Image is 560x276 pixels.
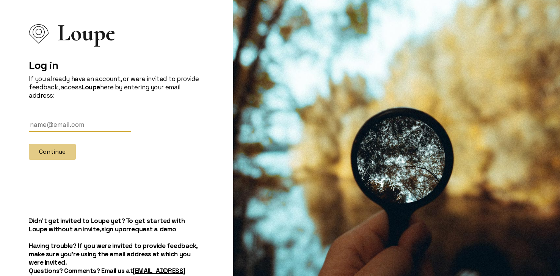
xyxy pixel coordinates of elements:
img: Loupe Logo [29,24,49,44]
input: Email Address [29,118,131,132]
h2: Log in [29,59,204,72]
button: Continue [29,144,76,160]
p: If you already have an account, or were invited to provide feedback, access here by entering your... [29,75,204,100]
a: request a demo [129,225,176,233]
strong: Loupe [82,83,100,91]
span: Loupe [58,29,115,37]
a: sign up [101,225,122,233]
